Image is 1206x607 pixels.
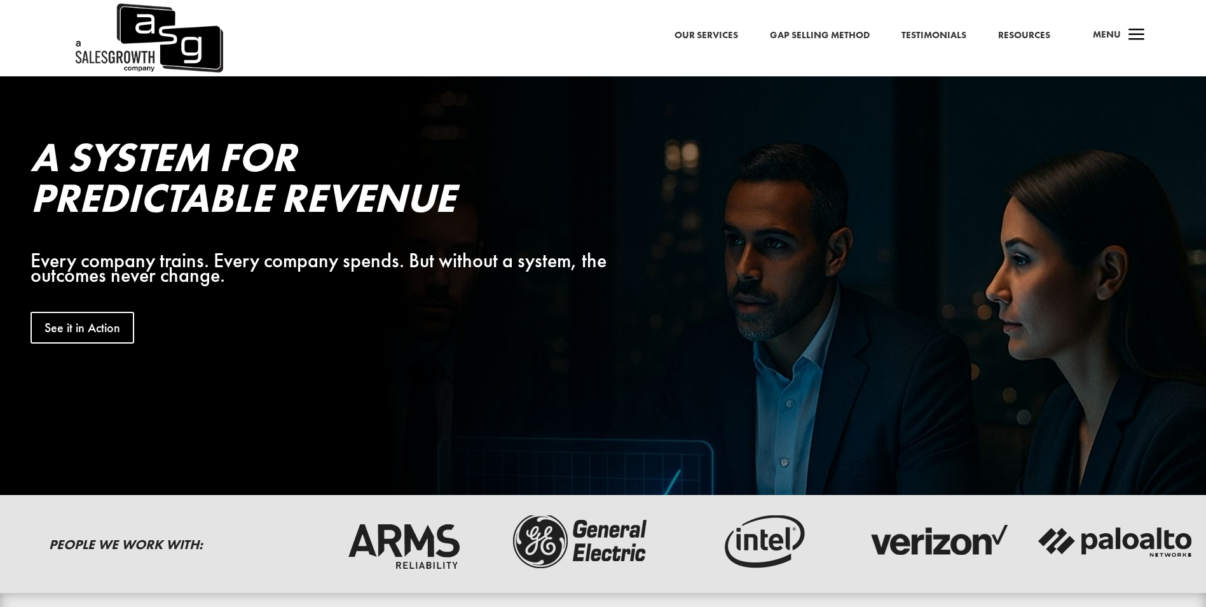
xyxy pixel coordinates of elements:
div: Every company trains. Every company spends. But without a system, the outcomes never change. [31,253,623,284]
a: Gap Selling Method [770,27,870,44]
span: Menu [1093,28,1121,41]
span: a [1124,23,1149,48]
img: arms-reliability-logo-dark [324,510,483,573]
a: See it in Action [31,312,134,344]
img: ge-logo-dark [502,510,661,573]
img: intel-logo-dark [680,510,839,573]
a: Resources [998,27,1050,44]
img: palato-networks-logo-dark [1036,510,1195,573]
a: Testimonials [901,27,966,44]
h2: A System for Predictable Revenue [31,137,623,225]
a: Our Services [675,27,738,44]
img: verizon-logo-dark [858,510,1017,573]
